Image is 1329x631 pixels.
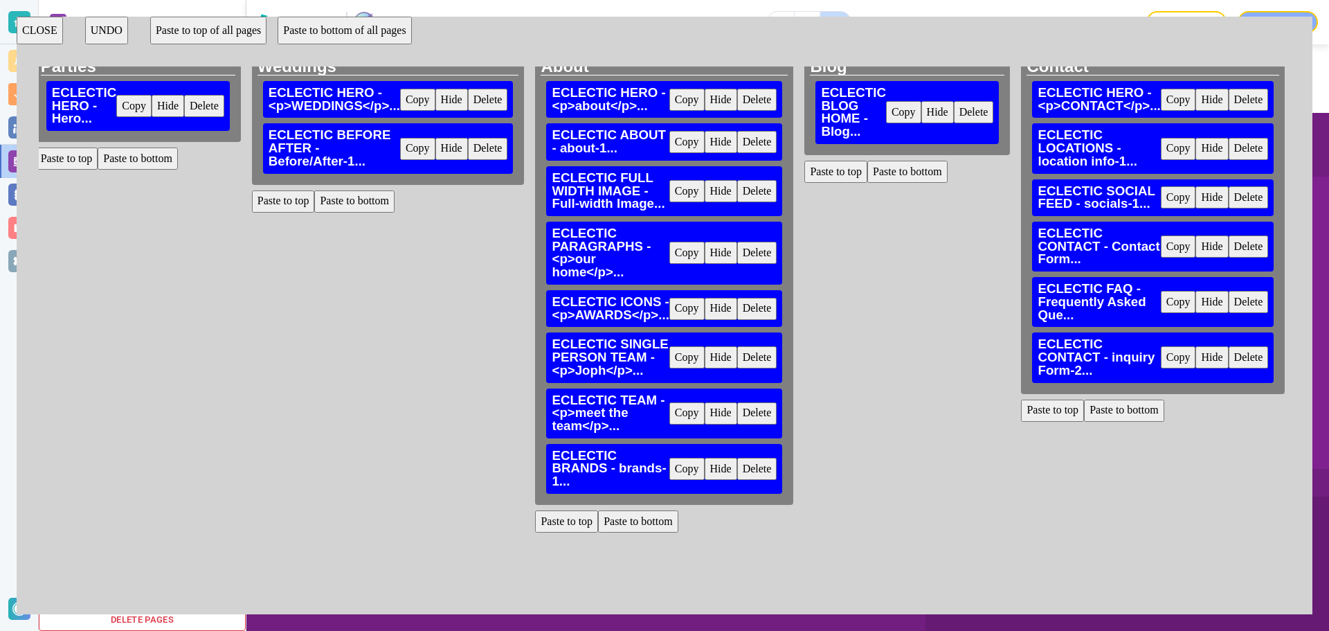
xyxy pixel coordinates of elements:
h3: ECLECTIC SOCIAL FEED - socials-1... [1038,185,1160,211]
button: Delete [737,346,777,368]
button: Copy [400,138,435,160]
h3: ECLECTIC TEAM - <p>meet the team</p>... [552,394,669,433]
button: Hide [705,458,737,480]
h3: ECLECTIC BEFORE AFTER - Before/After-1... [269,129,400,168]
button: Copy [886,101,921,123]
button: Paste to top [804,161,867,183]
button: Paste to top of all pages [150,17,266,44]
button: Delete [468,89,508,111]
p: Save Draft [1164,16,1209,28]
h3: ECLECTIC HERO - <p>about</p>... [552,87,669,112]
button: Copy [669,458,705,480]
button: Hide [705,402,737,425]
button: Delete [737,242,777,264]
button: Copy [1161,89,1196,111]
button: Copy [669,346,705,368]
h2: Parties [41,58,235,75]
button: Hide [705,346,737,368]
button: UNDO [85,17,128,44]
button: Delete [737,180,777,202]
button: Hide [705,89,737,111]
button: Copy [669,402,705,425]
button: Hide [1195,291,1228,313]
button: Paste to bottom [314,190,395,213]
button: Hide [435,89,468,111]
button: Save Draft [1146,11,1227,33]
button: Paste to bottom [598,510,678,533]
button: Hide [1195,138,1228,160]
h3: ECLECTIC PARAGRAPHS - <p>our home</p>... [552,227,669,279]
h3: ECLECTIC BLOG HOME - Blog... [821,87,886,139]
button: Copy [669,180,705,202]
h2: Blog [810,58,1004,75]
button: Publish [1238,11,1318,33]
img: Your Logo [353,11,375,33]
button: Paste to top [1021,400,1084,422]
h3: Need help? [1092,16,1135,28]
button: Delete [1229,235,1269,258]
button: Hide [705,242,737,264]
button: Delete [737,131,777,153]
h3: ECLECTIC HERO - <p>CONTACT</p>... [1038,87,1160,112]
h3: ECLECTIC ICONS - <p>AWARDS</p>... [552,296,669,321]
button: Hide [1195,346,1228,368]
h3: ECLECTIC LOCATIONS - location info-1... [1038,129,1160,168]
button: Hide [1195,235,1228,258]
button: Paste to top [252,190,315,213]
button: Copy [1161,138,1196,160]
h3: ECLECTIC FULL WIDTH IMAGE - Full-width Image... [552,172,669,211]
button: Delete [1229,291,1269,313]
button: Copy [1161,186,1196,208]
button: Hide [705,298,737,320]
button: Paste to bottom [867,161,948,183]
button: Delete pages [39,610,246,631]
button: Copy [669,242,705,264]
img: editor icon [50,14,66,30]
h3: ECLECTIC HERO - <p>WEDDINGS</p>... [269,87,400,112]
h3: ECLECTIC ABOUT - about-1... [552,129,669,154]
button: Delete [1229,138,1269,160]
button: Paste to bottom [98,148,178,170]
button: Copy [669,131,705,153]
button: Delete [737,298,777,320]
h3: ECLECTIC FAQ - Frequently Asked Que... [1038,283,1160,321]
button: Delete [954,101,994,123]
button: Paste to top [35,148,98,170]
button: Copy [116,95,152,117]
button: Copy [669,89,705,111]
button: Copy [1161,346,1196,368]
button: Hide [705,131,737,153]
button: Hide [1195,89,1228,111]
button: Copy [1161,235,1196,258]
button: Delete [1229,346,1269,368]
button: Copy [400,89,435,111]
button: Hide [152,95,184,117]
button: Paste to top [535,510,598,533]
button: Delete [737,89,777,111]
button: Hide [435,138,468,160]
button: Copy [1161,291,1196,313]
h3: ECLECTIC BRANDS - brands-1... [552,450,669,488]
button: Delete [184,95,224,117]
p: Publish [1263,16,1292,28]
h3: ECLECTIC HERO - Hero... [52,87,117,125]
button: Hide [921,101,954,123]
h3: ECLECTIC CONTACT - inquiry Form-2... [1038,338,1160,377]
button: CLOSE [17,17,63,44]
h2: Weddings [257,58,519,75]
button: Hide [1195,186,1228,208]
h2: About [541,58,788,75]
button: Delete [1229,89,1269,111]
button: Delete [1229,186,1269,208]
button: Delete [737,458,777,480]
img: Bizwise Logo [257,14,341,30]
h3: ECLECTIC SINGLE PERSON TEAM - <p>Joph</p>... [552,338,669,377]
h2: Contact [1027,58,1279,75]
button: Delete [468,138,508,160]
button: Delete [737,402,777,425]
button: Paste to bottom of all pages [278,17,411,44]
button: Hide [705,180,737,202]
button: Paste to bottom [1084,400,1164,422]
button: Copy [669,298,705,320]
h2: Website Editor [72,14,149,30]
